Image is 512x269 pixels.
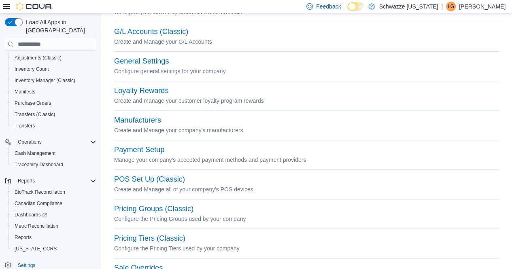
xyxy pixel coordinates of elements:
[114,205,193,213] button: Pricing Groups (Classic)
[114,214,499,224] p: Configure the Pricing Groups used by your company
[11,210,96,220] span: Dashboards
[11,244,60,254] a: [US_STATE] CCRS
[11,53,96,63] span: Adjustments (Classic)
[11,76,96,85] span: Inventory Manager (Classic)
[114,57,169,66] button: General Settings
[11,121,38,131] a: Transfers
[8,109,100,120] button: Transfers (Classic)
[114,37,499,47] p: Create and Manage your G/L Accounts
[15,123,35,129] span: Transfers
[11,110,96,119] span: Transfers (Classic)
[459,2,506,11] p: [PERSON_NAME]
[15,77,75,84] span: Inventory Manager (Classic)
[8,209,100,220] a: Dashboards
[316,2,341,11] span: Feedback
[8,186,100,198] button: BioTrack Reconciliation
[11,87,38,97] a: Manifests
[15,212,47,218] span: Dashboards
[11,233,96,242] span: Reports
[15,200,62,207] span: Canadian Compliance
[11,110,58,119] a: Transfers (Classic)
[8,120,100,131] button: Transfers
[15,137,45,147] button: Operations
[11,148,96,158] span: Cash Management
[8,159,100,170] button: Traceabilty Dashboard
[8,64,100,75] button: Inventory Count
[16,2,53,11] img: Cova
[15,111,55,118] span: Transfers (Classic)
[114,66,499,76] p: Configure general settings for your company
[8,148,100,159] button: Cash Management
[15,161,63,168] span: Traceabilty Dashboard
[8,220,100,232] button: Metrc Reconciliation
[8,243,100,254] button: [US_STATE] CCRS
[11,187,96,197] span: BioTrack Reconciliation
[114,96,499,106] p: Create and manage your customer loyalty program rewards
[18,262,35,269] span: Settings
[114,125,499,135] p: Create and Manage your company's manufacturers
[15,137,96,147] span: Operations
[11,64,52,74] a: Inventory Count
[15,150,55,157] span: Cash Management
[8,97,100,109] button: Purchase Orders
[11,64,96,74] span: Inventory Count
[18,178,35,184] span: Reports
[15,55,62,61] span: Adjustments (Classic)
[11,187,68,197] a: BioTrack Reconciliation
[114,116,161,125] button: Manufacturers
[11,121,96,131] span: Transfers
[15,66,49,72] span: Inventory Count
[15,189,65,195] span: BioTrack Reconciliation
[15,246,57,252] span: [US_STATE] CCRS
[11,210,50,220] a: Dashboards
[11,221,62,231] a: Metrc Reconciliation
[8,232,100,243] button: Reports
[114,28,188,36] button: G/L Accounts (Classic)
[2,175,100,186] button: Reports
[11,160,66,169] a: Traceabilty Dashboard
[8,52,100,64] button: Adjustments (Classic)
[8,198,100,209] button: Canadian Compliance
[347,2,364,11] input: Dark Mode
[114,175,185,184] button: POS Set Up (Classic)
[11,148,59,158] a: Cash Management
[15,100,51,106] span: Purchase Orders
[446,2,456,11] div: Leslie Groeneveld
[11,199,66,208] a: Canadian Compliance
[11,98,96,108] span: Purchase Orders
[114,184,499,194] p: Create and Manage all of your company's POS devices.
[15,223,58,229] span: Metrc Reconciliation
[23,18,96,34] span: Load All Apps in [GEOGRAPHIC_DATA]
[15,89,35,95] span: Manifests
[11,244,96,254] span: Washington CCRS
[114,87,168,95] button: Loyalty Rewards
[18,139,42,145] span: Operations
[114,155,499,165] p: Manage your company's accepted payment methods and payment providers
[15,234,32,241] span: Reports
[448,2,454,11] span: LG
[114,234,185,243] button: Pricing Tiers (Classic)
[11,76,79,85] a: Inventory Manager (Classic)
[8,86,100,97] button: Manifests
[11,160,96,169] span: Traceabilty Dashboard
[8,75,100,86] button: Inventory Manager (Classic)
[441,2,443,11] p: |
[15,176,96,186] span: Reports
[11,98,55,108] a: Purchase Orders
[114,146,164,154] button: Payment Setup
[11,233,35,242] a: Reports
[2,136,100,148] button: Operations
[11,87,96,97] span: Manifests
[379,2,438,11] p: Schwazze [US_STATE]
[11,199,96,208] span: Canadian Compliance
[15,176,38,186] button: Reports
[11,53,65,63] a: Adjustments (Classic)
[114,244,499,253] p: Configure the Pricing Tiers used by your company
[11,221,96,231] span: Metrc Reconciliation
